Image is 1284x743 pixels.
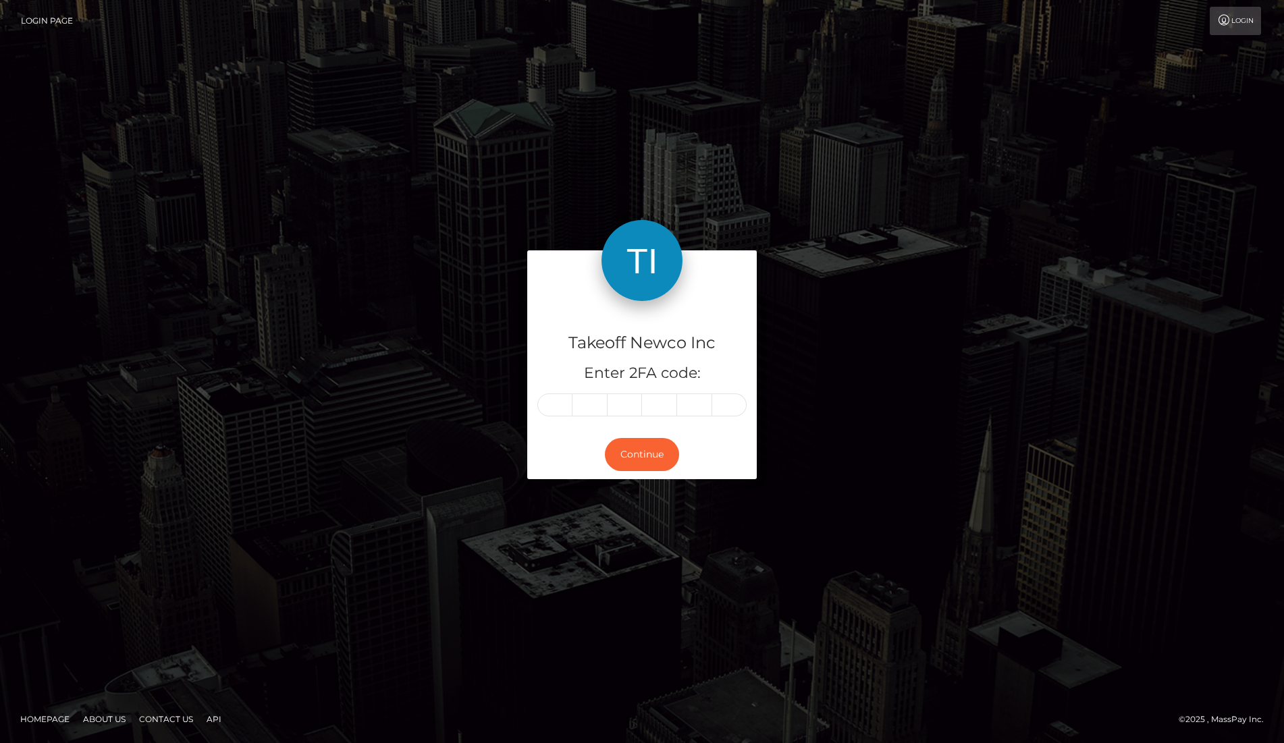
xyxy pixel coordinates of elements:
[605,438,679,471] button: Continue
[537,331,747,355] h4: Takeoff Newco Inc
[537,363,747,384] h5: Enter 2FA code:
[1179,712,1274,727] div: © 2025 , MassPay Inc.
[21,7,73,35] a: Login Page
[78,709,131,730] a: About Us
[1210,7,1261,35] a: Login
[201,709,227,730] a: API
[15,709,75,730] a: Homepage
[134,709,198,730] a: Contact Us
[601,220,683,301] img: Takeoff Newco Inc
